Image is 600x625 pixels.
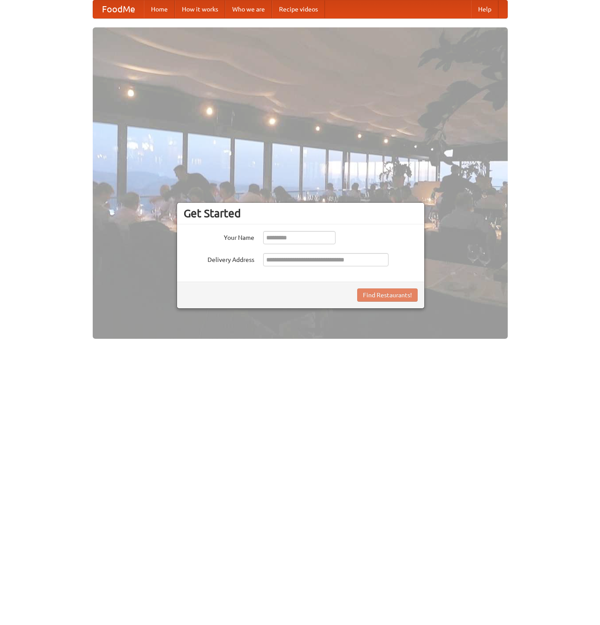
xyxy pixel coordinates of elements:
[471,0,498,18] a: Help
[225,0,272,18] a: Who we are
[184,231,254,242] label: Your Name
[357,288,418,302] button: Find Restaurants!
[184,253,254,264] label: Delivery Address
[93,0,144,18] a: FoodMe
[272,0,325,18] a: Recipe videos
[175,0,225,18] a: How it works
[184,207,418,220] h3: Get Started
[144,0,175,18] a: Home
